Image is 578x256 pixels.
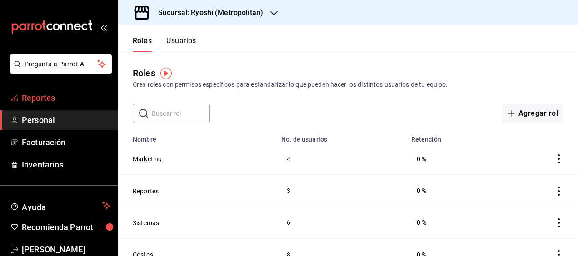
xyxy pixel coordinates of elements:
span: Ayuda [22,200,99,211]
span: Facturación [22,136,110,148]
th: Nombre [118,130,276,143]
span: Pregunta a Parrot AI [25,59,98,69]
td: 0 % [406,175,499,207]
button: Pregunta a Parrot AI [10,54,112,74]
button: open_drawer_menu [100,24,107,31]
th: No. de usuarios [276,130,406,143]
button: Sistemas [133,218,159,227]
button: actions [554,154,563,163]
a: Pregunta a Parrot AI [6,66,112,75]
div: Roles [133,66,155,80]
button: Marketing [133,154,162,163]
button: actions [554,187,563,196]
button: Usuarios [166,36,196,52]
td: 3 [276,175,406,207]
th: Retención [406,130,499,143]
td: 0 % [406,143,499,175]
div: navigation tabs [133,36,196,52]
input: Buscar rol [152,104,210,123]
span: Inventarios [22,158,110,171]
h3: Sucursal: Ryoshi (Metropolitan) [151,7,263,18]
button: Reportes [133,187,159,196]
button: actions [554,218,563,227]
span: Reportes [22,92,110,104]
span: [PERSON_NAME] [22,243,110,256]
td: 6 [276,207,406,238]
button: Agregar rol [502,104,563,123]
span: Recomienda Parrot [22,221,110,233]
button: Roles [133,36,152,52]
div: Crea roles con permisos específicos para estandarizar lo que pueden hacer los distintos usuarios ... [133,80,563,89]
td: 4 [276,143,406,175]
img: Tooltip marker [160,68,172,79]
td: 0 % [406,207,499,238]
span: Personal [22,114,110,126]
